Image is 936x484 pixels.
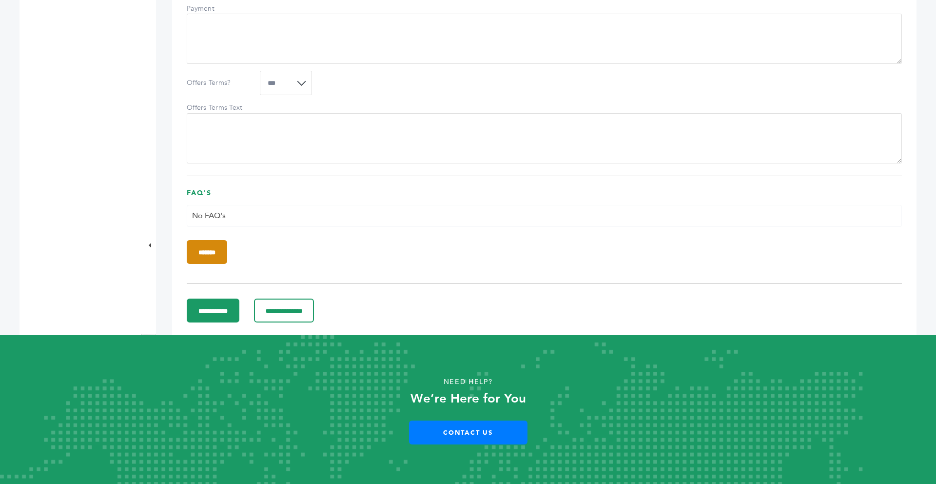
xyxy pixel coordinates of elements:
h3: FAQ's [187,188,902,205]
span: No FAQ's [192,210,226,221]
strong: We’re Here for You [410,390,526,407]
a: Contact Us [409,421,527,444]
label: Payment [187,4,255,14]
label: Offers Terms? [187,78,255,88]
p: Need Help? [47,375,889,389]
label: Offers Terms Text [187,103,255,113]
